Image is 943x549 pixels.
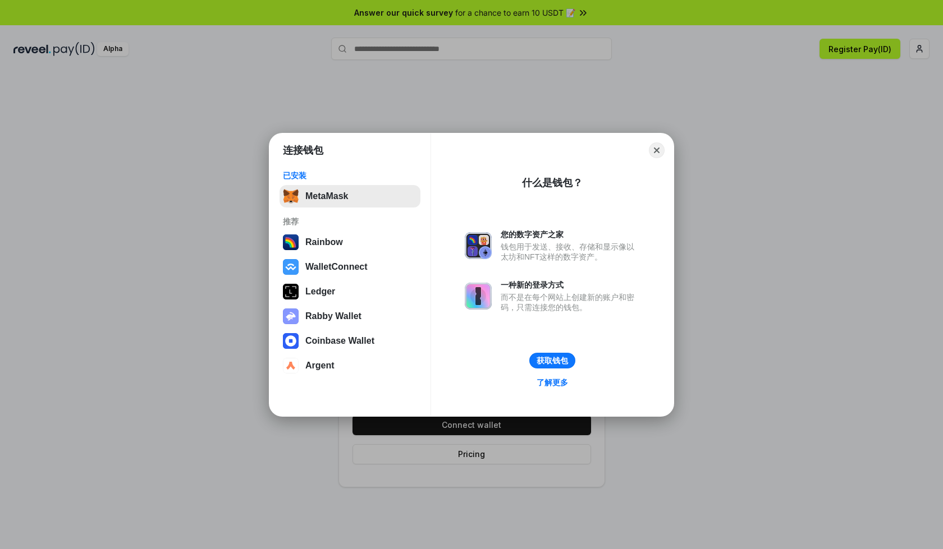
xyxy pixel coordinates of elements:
[305,237,343,247] div: Rainbow
[283,259,299,275] img: svg+xml,%3Csvg%20width%3D%2228%22%20height%3D%2228%22%20viewBox%3D%220%200%2028%2028%22%20fill%3D...
[649,142,665,158] button: Close
[501,292,640,312] div: 而不是在每个网站上创建新的账户和密码，只需连接您的钱包。
[280,280,420,303] button: Ledger
[530,375,575,390] a: 了解更多
[537,377,568,387] div: 了解更多
[280,305,420,327] button: Rabby Wallet
[305,361,335,371] div: Argent
[529,353,575,368] button: 获取钱包
[283,358,299,373] img: svg+xml,%3Csvg%20width%3D%2228%22%20height%3D%2228%22%20viewBox%3D%220%200%2028%2028%22%20fill%3D...
[283,188,299,204] img: svg+xml,%3Csvg%20fill%3D%22none%22%20height%3D%2233%22%20viewBox%3D%220%200%2035%2033%22%20width%...
[283,333,299,349] img: svg+xml,%3Csvg%20width%3D%2228%22%20height%3D%2228%22%20viewBox%3D%220%200%2028%2028%22%20fill%3D...
[283,234,299,250] img: svg+xml,%3Csvg%20width%3D%22120%22%20height%3D%22120%22%20viewBox%3D%220%200%20120%20120%22%20fil...
[305,287,335,297] div: Ledger
[305,191,348,201] div: MetaMask
[283,170,417,181] div: 已安装
[283,216,417,227] div: 推荐
[280,354,420,377] button: Argent
[305,336,374,346] div: Coinbase Wallet
[522,176,583,190] div: 什么是钱包？
[465,283,492,310] img: svg+xml,%3Csvg%20xmlns%3D%22http%3A%2F%2Fwww.w3.org%2F2000%2Fsvg%22%20fill%3D%22none%22%20viewBox...
[283,144,323,157] h1: 连接钱包
[280,330,420,352] button: Coinbase Wallet
[280,231,420,253] button: Rainbow
[537,356,568,366] div: 获取钱包
[280,185,420,207] button: MetaMask
[465,232,492,259] img: svg+xml,%3Csvg%20xmlns%3D%22http%3A%2F%2Fwww.w3.org%2F2000%2Fsvg%22%20fill%3D%22none%22%20viewBox...
[283,284,299,299] img: svg+xml,%3Csvg%20xmlns%3D%22http%3A%2F%2Fwww.w3.org%2F2000%2Fsvg%22%20width%3D%2228%22%20height%3...
[501,280,640,290] div: 一种新的登录方式
[501,242,640,262] div: 钱包用于发送、接收、存储和显示像以太坊和NFT这样的数字资产。
[283,308,299,324] img: svg+xml,%3Csvg%20xmlns%3D%22http%3A%2F%2Fwww.w3.org%2F2000%2Fsvg%22%20fill%3D%22none%22%20viewBox...
[305,262,368,272] div: WalletConnect
[305,311,361,321] div: Rabby Wallet
[280,256,420,278] button: WalletConnect
[501,229,640,239] div: 您的数字资产之家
